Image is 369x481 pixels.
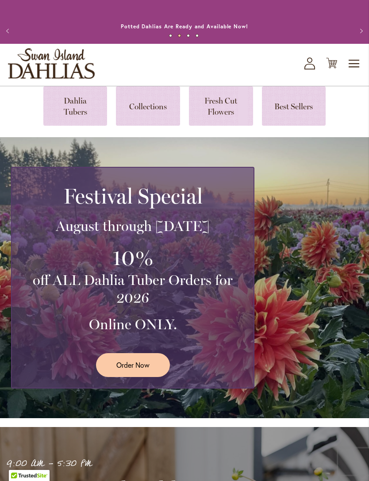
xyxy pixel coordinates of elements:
button: 1 of 4 [169,34,172,37]
h3: August through [DATE] [23,217,243,235]
h3: off ALL Dahlia Tuber Orders for 2026 [23,271,243,307]
a: Potted Dahlias Are Ready and Available Now! [121,23,248,30]
h3: 10% [23,244,243,272]
h2: Festival Special [23,184,243,208]
span: Order Now [116,360,150,370]
button: 3 of 4 [187,34,190,37]
button: 4 of 4 [196,34,199,37]
button: 2 of 4 [178,34,181,37]
h3: Online ONLY. [23,316,243,333]
a: Order Now [96,353,170,377]
button: Next [351,22,369,40]
a: store logo [8,48,95,79]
